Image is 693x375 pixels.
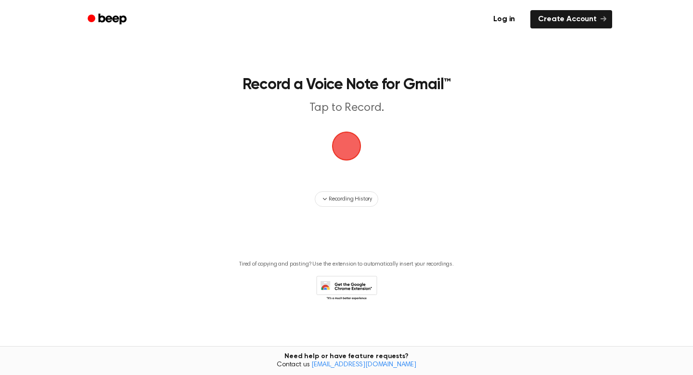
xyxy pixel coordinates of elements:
[6,361,687,370] span: Contact us
[162,100,531,116] p: Tap to Record.
[530,10,612,28] a: Create Account
[104,77,589,93] h1: Record a Voice Note for Gmail™
[332,132,361,161] img: Beep Logo
[81,10,135,29] a: Beep
[329,195,372,203] span: Recording History
[484,8,525,30] a: Log in
[239,261,454,268] p: Tired of copying and pasting? Use the extension to automatically insert your recordings.
[311,362,416,368] a: [EMAIL_ADDRESS][DOMAIN_NAME]
[315,191,378,207] button: Recording History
